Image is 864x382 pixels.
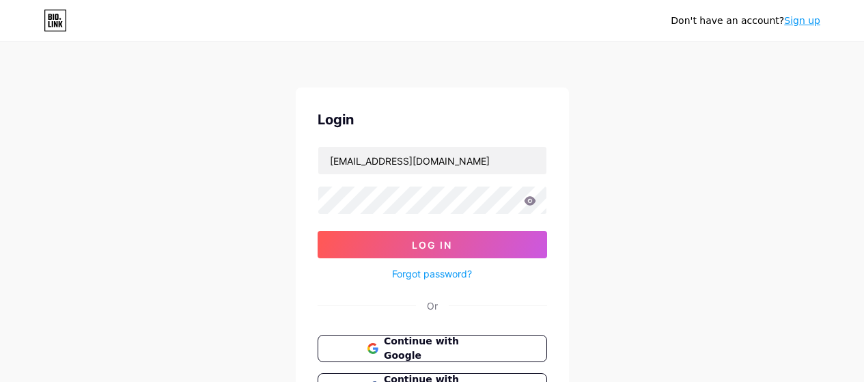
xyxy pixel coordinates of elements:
[412,239,452,251] span: Log In
[318,109,547,130] div: Login
[384,334,497,363] span: Continue with Google
[392,267,472,281] a: Forgot password?
[318,231,547,258] button: Log In
[318,335,547,362] button: Continue with Google
[671,14,820,28] div: Don't have an account?
[427,299,438,313] div: Or
[318,147,546,174] input: Username
[784,15,820,26] a: Sign up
